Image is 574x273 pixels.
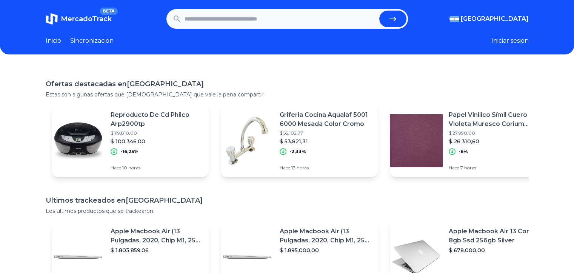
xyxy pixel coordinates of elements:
[280,130,372,136] p: $ 55.102,77
[111,110,203,129] p: Reproducto De Cd Philco Arp2900tp
[459,149,468,155] p: -6%
[52,104,209,177] a: Featured imageReproducto De Cd Philco Arp2900tp$ 119.810,00$ 100.346,00-16,25%Hace 10 horas
[449,138,541,145] p: $ 26.310,60
[52,114,105,167] img: Featured image
[449,14,529,23] button: [GEOGRAPHIC_DATA]
[449,110,541,129] p: Papel Vinilico Símil Cuero Violeta Muresco Corium 4215/3
[390,104,547,177] a: Featured imagePapel Vinilico Símil Cuero Violeta Muresco Corium 4215/3$ 27.990,00$ 26.310,60-6%Ha...
[280,227,372,245] p: Apple Macbook Air (13 Pulgadas, 2020, Chip M1, 256 Gb De Ssd, 8 Gb De Ram) - Plata
[280,165,372,171] p: Hace 13 horas
[461,14,529,23] span: [GEOGRAPHIC_DATA]
[289,149,306,155] p: -2,33%
[46,91,529,98] p: Estas son algunas ofertas que [DEMOGRAPHIC_DATA] que vale la pena compartir.
[280,110,372,129] p: Griferia Cocina Aqualaf 5001 6000 Mesada Color Cromo
[111,247,203,254] p: $ 1.803.859,06
[46,13,58,25] img: MercadoTrack
[449,165,541,171] p: Hace 7 horas
[390,114,443,167] img: Featured image
[100,8,117,15] span: BETA
[111,227,203,245] p: Apple Macbook Air (13 Pulgadas, 2020, Chip M1, 256 Gb De Ssd, 8 Gb De Ram) - Plata
[280,247,372,254] p: $ 1.895.000,00
[111,138,203,145] p: $ 100.346,00
[120,149,138,155] p: -16,25%
[61,15,112,23] span: MercadoTrack
[449,16,459,22] img: Argentina
[111,165,203,171] p: Hace 10 horas
[46,13,112,25] a: MercadoTrackBETA
[70,36,114,45] a: Sincronizacion
[221,114,274,167] img: Featured image
[46,79,529,89] h1: Ofertas destacadas en [GEOGRAPHIC_DATA]
[280,138,372,145] p: $ 53.821,31
[449,227,541,245] p: Apple Macbook Air 13 Core I5 8gb Ssd 256gb Silver
[111,130,203,136] p: $ 119.810,00
[221,104,378,177] a: Featured imageGriferia Cocina Aqualaf 5001 6000 Mesada Color Cromo$ 55.102,77$ 53.821,31-2,33%Hac...
[449,130,541,136] p: $ 27.990,00
[449,247,541,254] p: $ 678.000,00
[46,207,529,215] p: Los ultimos productos que se trackearon.
[46,36,61,45] a: Inicio
[46,195,529,206] h1: Ultimos trackeados en [GEOGRAPHIC_DATA]
[491,36,529,45] button: Iniciar sesion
